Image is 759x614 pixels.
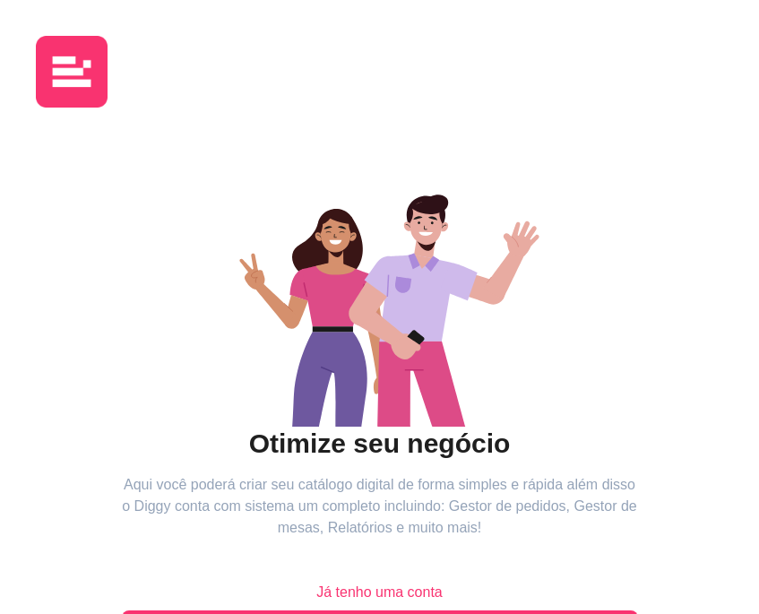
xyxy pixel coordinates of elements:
h2: Otimize seu negócio [122,427,638,461]
span: Já tenho uma conta [316,582,443,603]
img: logo [36,36,108,108]
article: Aqui você poderá criar seu catálogo digital de forma simples e rápida além disso o Diggy conta co... [122,474,638,539]
button: Já tenho uma conta [122,575,638,610]
div: animation [122,158,638,427]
